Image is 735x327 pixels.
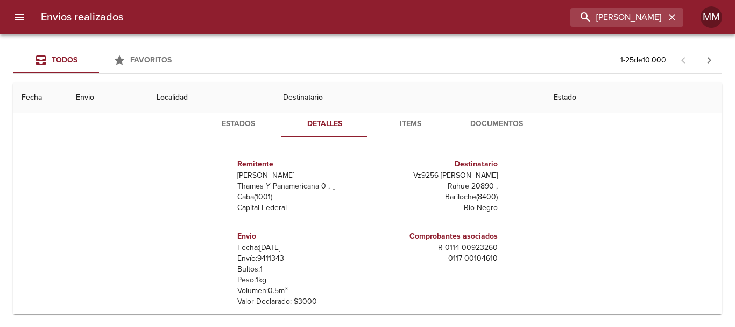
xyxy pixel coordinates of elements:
[237,264,363,275] p: Bultos: 1
[130,55,172,65] span: Favoritos
[202,117,275,131] span: Estados
[620,55,666,66] p: 1 - 25 de 10.000
[545,82,722,113] th: Estado
[52,55,77,65] span: Todos
[237,275,363,286] p: Peso: 1 kg
[696,47,722,73] span: Pagina siguiente
[372,170,498,181] p: Vz9256 [PERSON_NAME]
[670,54,696,65] span: Pagina anterior
[237,158,363,170] h6: Remitente
[570,8,665,27] input: buscar
[237,192,363,203] p: Caba ( 1001 )
[6,4,32,30] button: menu
[237,181,363,192] p: Thames Y Panamericana 0 ,  
[372,192,498,203] p: Bariloche ( 8400 )
[13,82,67,113] th: Fecha
[701,6,722,28] div: Abrir información de usuario
[237,203,363,213] p: Capital Federal
[374,117,447,131] span: Items
[148,82,274,113] th: Localidad
[237,253,363,264] p: Envío: 9411343
[288,117,361,131] span: Detalles
[701,6,722,28] div: MM
[237,286,363,296] p: Volumen: 0.5 m
[372,253,498,264] p: - 0117 - 00104610
[237,296,363,307] p: Valor Declarado: $ 3000
[274,82,545,113] th: Destinatario
[237,170,363,181] p: [PERSON_NAME]
[372,231,498,242] h6: Comprobantes asociados
[195,111,540,137] div: Tabs detalle de guia
[67,82,148,113] th: Envio
[460,117,533,131] span: Documentos
[372,203,498,213] p: Rio Negro
[285,285,288,292] sup: 3
[372,158,498,170] h6: Destinatario
[237,231,363,242] h6: Envio
[13,47,185,73] div: Tabs Envios
[372,181,498,192] p: Rahue 20890 ,
[372,242,498,253] p: R - 0114 - 00923260
[41,9,123,26] h6: Envios realizados
[237,242,363,253] p: Fecha: [DATE]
